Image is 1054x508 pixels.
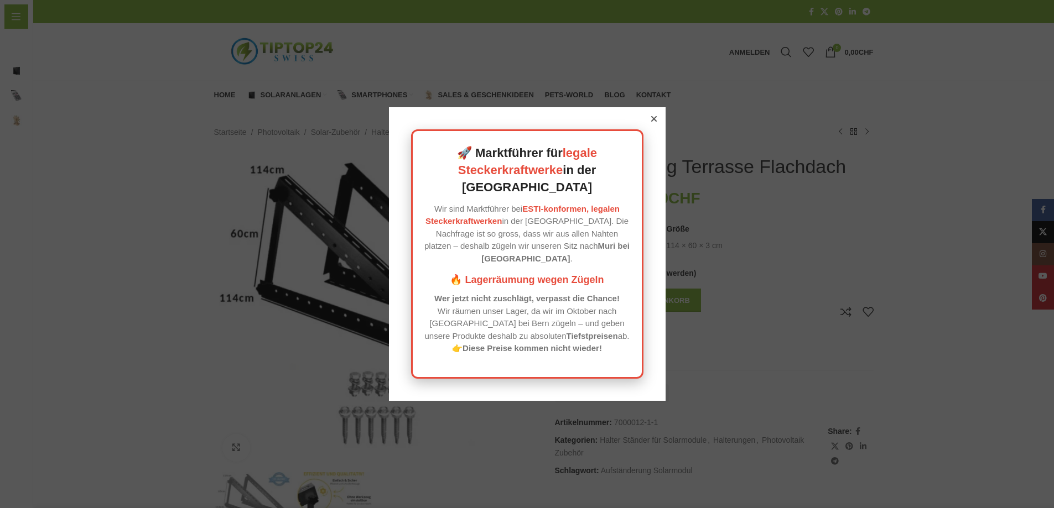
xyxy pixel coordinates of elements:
[424,292,631,355] p: Wir räumen unser Lager, da wir im Oktober nach [GEOGRAPHIC_DATA] bei Bern zügeln – und geben unse...
[434,294,620,303] strong: Wer jetzt nicht zuschlägt, verpasst die Chance!
[567,331,618,341] strong: Tiefstpreisen
[463,343,602,353] strong: Diese Preise kommen nicht wieder!
[424,203,631,265] p: Wir sind Marktführer bei in der [GEOGRAPHIC_DATA]. Die Nachfrage ist so gross, dass wir aus allen...
[458,146,597,177] a: legale Steckerkraftwerke
[425,204,620,226] a: ESTI-konformen, legalen Steckerkraftwerken
[424,273,631,287] h3: 🔥 Lagerräumung wegen Zügeln
[424,145,631,196] h2: 🚀 Marktführer für in der [GEOGRAPHIC_DATA]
